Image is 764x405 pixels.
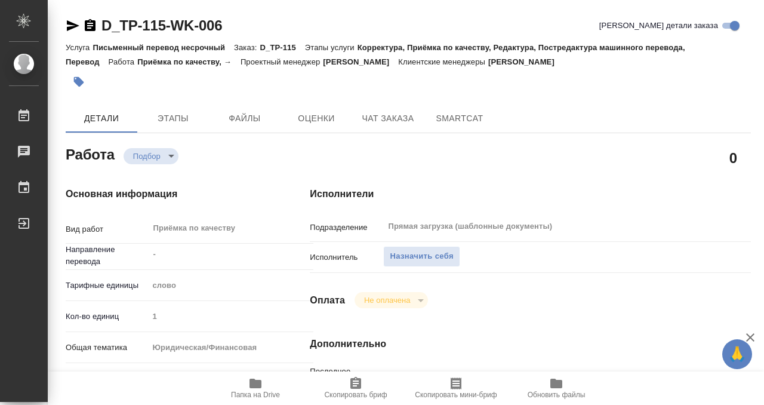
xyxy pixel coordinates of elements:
[599,20,718,32] span: [PERSON_NAME] детали заказа
[66,19,80,33] button: Скопировать ссылку для ЯМессенджера
[310,337,751,351] h4: Дополнительно
[310,222,383,234] p: Подразделение
[528,391,586,399] span: Обновить файлы
[488,57,563,66] p: [PERSON_NAME]
[101,17,222,33] a: D_TP-115-WK-006
[73,111,130,126] span: Детали
[66,43,685,66] p: Корректура, Приёмка по качеству, Редактура, Постредактура машинного перевода, Перевод
[727,342,747,367] span: 🙏
[148,369,313,389] div: Стандартные юридические документы, договоры, уставы
[260,43,304,52] p: D_TP-115
[66,143,115,164] h2: Работа
[729,148,737,168] h2: 0
[324,391,387,399] span: Скопировать бриф
[231,391,280,399] span: Папка на Drive
[148,308,313,325] input: Пустое поле
[66,43,93,52] p: Услуга
[93,43,234,52] p: Письменный перевод несрочный
[310,187,751,201] h4: Исполнители
[415,391,497,399] span: Скопировать мини-бриф
[355,292,428,308] div: Подбор
[109,57,138,66] p: Работа
[361,295,414,305] button: Не оплачена
[124,148,178,164] div: Подбор
[722,339,752,369] button: 🙏
[216,111,273,126] span: Файлы
[234,43,260,52] p: Заказ:
[83,19,97,33] button: Скопировать ссылку
[66,69,92,95] button: Добавить тэг
[310,293,345,308] h4: Оплата
[66,244,148,268] p: Направление перевода
[310,366,383,389] p: Последнее изменение
[323,57,398,66] p: [PERSON_NAME]
[310,251,383,263] p: Исполнитель
[390,250,453,263] span: Назначить себя
[398,57,488,66] p: Клиентские менеджеры
[306,372,406,405] button: Скопировать бриф
[66,342,148,354] p: Общая тематика
[66,187,262,201] h4: Основная информация
[431,111,488,126] span: SmartCat
[66,223,148,235] p: Вид работ
[148,337,313,358] div: Юридическая/Финансовая
[288,111,345,126] span: Оценки
[66,280,148,292] p: Тарифные единицы
[66,311,148,323] p: Кол-во единиц
[148,275,313,296] div: слово
[406,372,506,405] button: Скопировать мини-бриф
[359,111,417,126] span: Чат заказа
[383,246,460,267] button: Назначить себя
[130,151,164,161] button: Подбор
[506,372,606,405] button: Обновить файлы
[137,57,241,66] p: Приёмка по качеству, →
[144,111,202,126] span: Этапы
[241,57,323,66] p: Проектный менеджер
[383,369,714,386] input: Пустое поле
[305,43,358,52] p: Этапы услуги
[205,372,306,405] button: Папка на Drive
